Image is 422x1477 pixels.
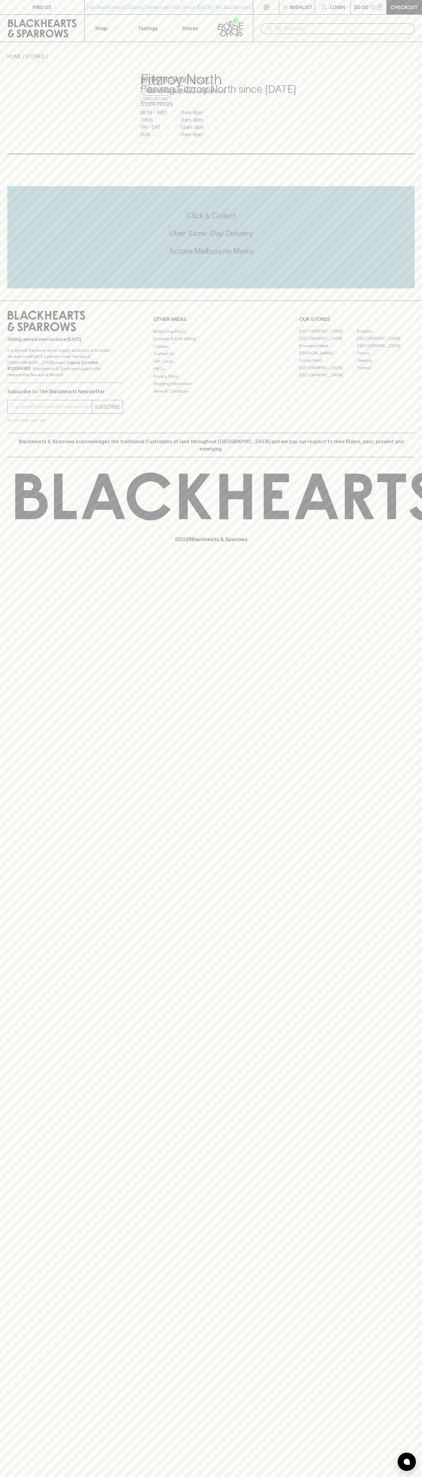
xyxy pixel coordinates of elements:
p: Blackhearts & Sparrows acknowledges the traditional Custodians of land throughout [GEOGRAPHIC_DAT... [12,438,410,452]
a: Gift Cards [153,358,269,365]
h5: Uber Same-Day Delivery [7,228,415,238]
a: Shipping Information [153,380,269,387]
p: $0.00 [354,4,369,11]
a: Fitzroy [357,350,415,357]
p: FIND US [33,4,52,11]
input: Try "Pinot noir" [275,24,410,34]
a: [GEOGRAPHIC_DATA] [357,335,415,342]
p: We will never spam you [7,417,123,423]
a: Prahran [357,364,415,372]
p: Checkout [391,4,418,11]
p: SUBSCRIBE [95,403,120,410]
p: Subscribe to The Blackhearts Newsletter [7,388,123,395]
a: Terms & Conditions [153,387,269,395]
p: Login [330,4,345,11]
a: Braddon [357,328,415,335]
a: [GEOGRAPHIC_DATA] [299,335,357,342]
strong: Liquor License #32064953 [7,360,98,371]
p: OTHER AREAS [153,316,269,323]
a: Careers [153,343,269,350]
p: Sibling owned and run since [DATE] [7,336,123,342]
a: Business & Bulk Gifting [153,335,269,343]
p: It is against the law to sell or supply alcohol to, or to obtain alcohol on behalf of a person un... [7,347,123,378]
a: Stores [169,15,211,42]
a: FAQ's [153,365,269,373]
a: Fitzroy North [299,357,357,364]
p: Shop [95,25,107,32]
a: [GEOGRAPHIC_DATA] [299,328,357,335]
h5: Click & Collect [7,211,415,221]
p: 0 [379,5,381,9]
img: bubble-icon [404,1459,410,1465]
a: Contact Us [153,350,269,358]
a: [GEOGRAPHIC_DATA] [299,364,357,372]
button: SUBSCRIBE [92,400,123,413]
input: e.g. jane@blackheartsandsparrows.com.au [12,402,92,412]
p: Wishlist [290,4,313,11]
a: HOME [7,54,21,59]
div: Call to action block [7,186,415,288]
a: STORES [26,54,45,59]
p: OUR STORES [299,316,415,323]
p: Stores [182,25,198,32]
a: Privacy Policy [153,373,269,380]
a: [GEOGRAPHIC_DATA] [357,342,415,350]
a: [GEOGRAPHIC_DATA] [299,372,357,379]
p: Tastings [138,25,158,32]
button: Shop [85,15,127,42]
a: Brunswick West [299,342,357,350]
a: Bottle Drop FAQ's [153,328,269,335]
h5: Across Melbourne Metro [7,246,415,256]
a: [PERSON_NAME] [299,350,357,357]
a: Geelong [357,357,415,364]
a: Tastings [127,15,169,42]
